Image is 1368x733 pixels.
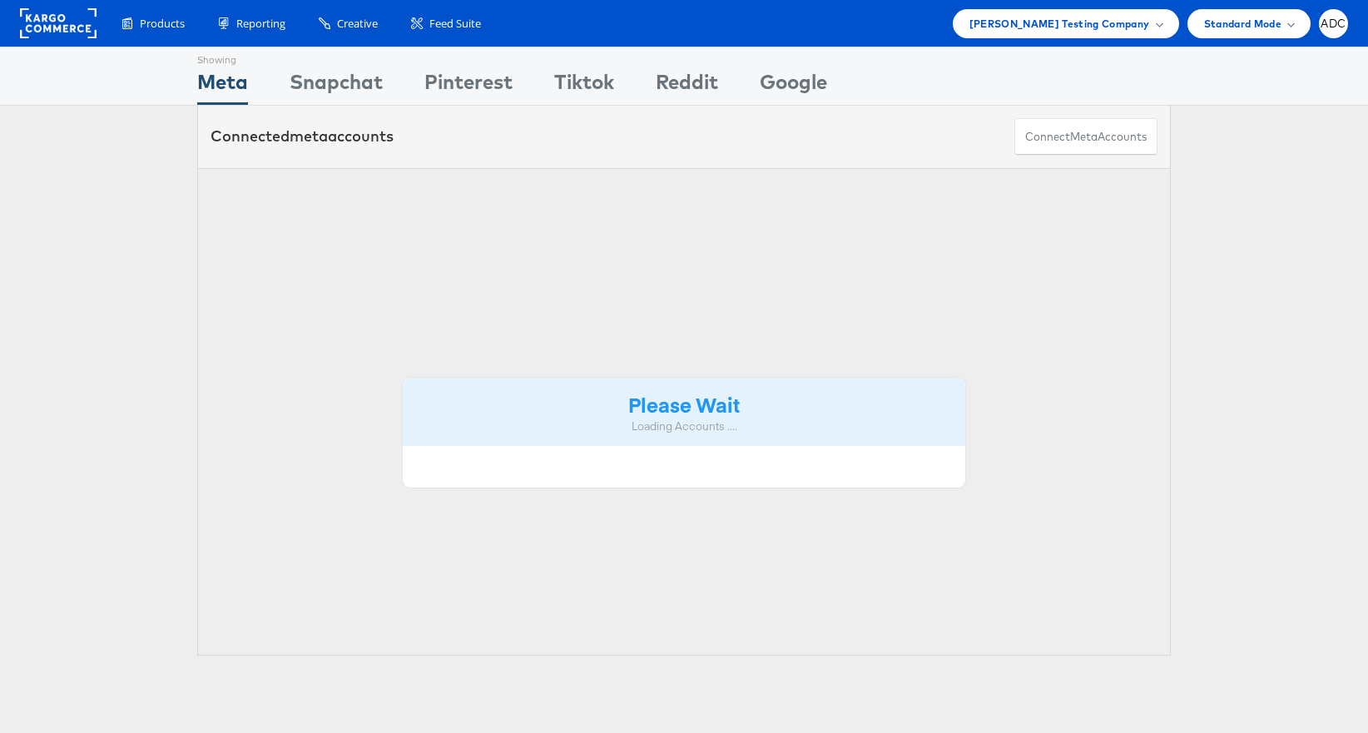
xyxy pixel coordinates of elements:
[290,67,383,105] div: Snapchat
[140,16,185,32] span: Products
[1014,118,1157,156] button: ConnectmetaAccounts
[197,67,248,105] div: Meta
[1070,129,1098,145] span: meta
[337,16,378,32] span: Creative
[290,126,328,146] span: meta
[415,419,953,434] div: Loading Accounts ....
[211,126,394,147] div: Connected accounts
[1204,15,1281,32] span: Standard Mode
[429,16,481,32] span: Feed Suite
[969,15,1150,32] span: [PERSON_NAME] Testing Company
[197,47,248,67] div: Showing
[628,390,740,418] strong: Please Wait
[554,67,614,105] div: Tiktok
[1321,18,1346,29] span: ADC
[656,67,718,105] div: Reddit
[760,67,827,105] div: Google
[236,16,285,32] span: Reporting
[424,67,513,105] div: Pinterest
